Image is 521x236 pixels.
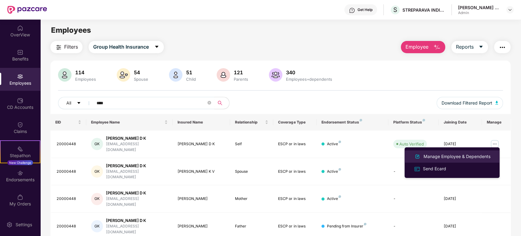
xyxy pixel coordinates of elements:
div: 20000448 [57,169,82,175]
span: Employee [405,43,428,51]
div: [PERSON_NAME] D K [106,218,168,223]
img: svg+xml;base64,PHN2ZyBpZD0iRW5kb3JzZW1lbnRzIiB4bWxucz0iaHR0cDovL3d3dy53My5vcmcvMjAwMC9zdmciIHdpZH... [17,170,23,176]
button: Reportscaret-down [451,41,488,53]
div: Manage Employee & Dependents [422,153,492,160]
button: Filters [50,41,83,53]
div: 54 [133,69,149,76]
div: GK [91,138,103,150]
th: Manage [482,114,511,131]
span: S [393,6,397,13]
span: close-circle [207,100,211,106]
img: svg+xml;base64,PHN2ZyB4bWxucz0iaHR0cDovL3d3dy53My5vcmcvMjAwMC9zdmciIHhtbG5zOnhsaW5rPSJodHRwOi8vd3... [117,68,130,82]
div: ESCP or in laws [278,223,311,229]
th: EID [50,114,86,131]
div: Pending from Insurer [327,223,366,229]
img: svg+xml;base64,PHN2ZyBpZD0iRHJvcGRvd24tMzJ4MzIiIHhtbG5zPSJodHRwOi8vd3d3LnczLm9yZy8yMDAwL3N2ZyIgd2... [508,7,512,12]
div: [EMAIL_ADDRESS][DOMAIN_NAME] [106,169,168,180]
div: GK [91,165,103,178]
div: ESCP or in laws [278,141,311,147]
img: svg+xml;base64,PHN2ZyB4bWxucz0iaHR0cDovL3d3dy53My5vcmcvMjAwMC9zdmciIHdpZHRoPSI4IiBoZWlnaHQ9IjgiIH... [423,119,425,121]
div: Child [185,77,197,82]
img: svg+xml;base64,PHN2ZyB4bWxucz0iaHR0cDovL3d3dy53My5vcmcvMjAwMC9zdmciIHdpZHRoPSI4IiBoZWlnaHQ9IjgiIH... [339,141,341,143]
img: svg+xml;base64,PHN2ZyBpZD0iTXlfT3JkZXJzIiBkYXRhLW5hbWU9Ik15IE9yZGVycyIgeG1sbnM9Imh0dHA6Ly93d3cudz... [17,194,23,200]
span: Filters [64,43,78,51]
th: Employee Name [86,114,172,131]
img: svg+xml;base64,PHN2ZyB4bWxucz0iaHR0cDovL3d3dy53My5vcmcvMjAwMC9zdmciIHdpZHRoPSI4IiBoZWlnaHQ9IjgiIH... [339,195,341,198]
span: Group Health Insurance [93,43,149,51]
img: svg+xml;base64,PHN2ZyB4bWxucz0iaHR0cDovL3d3dy53My5vcmcvMjAwMC9zdmciIHdpZHRoPSIyMSIgaGVpZ2h0PSIyMC... [17,146,23,152]
div: Endorsement Status [321,120,383,125]
span: Download Filtered Report [442,100,492,106]
div: [DATE] [444,196,477,202]
div: [PERSON_NAME] D K [106,163,168,169]
img: svg+xml;base64,PHN2ZyB4bWxucz0iaHR0cDovL3d3dy53My5vcmcvMjAwMC9zdmciIHhtbG5zOnhsaW5rPSJodHRwOi8vd3... [217,68,230,82]
div: 121 [233,69,249,76]
div: Platform Status [393,120,434,125]
div: 20000448 [57,141,82,147]
div: Settings [14,222,34,228]
button: Allcaret-down [58,97,95,109]
span: EID [55,120,77,125]
div: Auto Verified [399,141,424,147]
button: Group Health Insurancecaret-down [89,41,164,53]
img: svg+xml;base64,PHN2ZyB4bWxucz0iaHR0cDovL3d3dy53My5vcmcvMjAwMC9zdmciIHdpZHRoPSIyNCIgaGVpZ2h0PSIyNC... [499,44,506,51]
div: ESCP or in laws [278,169,311,175]
span: caret-down [479,44,483,50]
div: Stepathon [1,153,40,159]
div: 20000448 [57,196,82,202]
div: [PERSON_NAME] D K [458,5,501,10]
div: [DATE] [444,141,477,147]
button: search [214,97,229,109]
div: Admin [458,10,501,15]
div: [PERSON_NAME] D K [106,135,168,141]
div: Send Ecard [422,165,447,172]
img: svg+xml;base64,PHN2ZyB4bWxucz0iaHR0cDovL3d3dy53My5vcmcvMjAwMC9zdmciIHhtbG5zOnhsaW5rPSJodHRwOi8vd3... [169,68,182,82]
img: svg+xml;base64,PHN2ZyBpZD0iQmVuZWZpdHMiIHhtbG5zPSJodHRwOi8vd3d3LnczLm9yZy8yMDAwL3N2ZyIgd2lkdGg9Ij... [17,49,23,55]
div: New Challenge [7,160,33,165]
span: Employee Name [91,120,163,125]
th: Coverage Type [273,114,316,131]
td: - [388,185,439,213]
img: svg+xml;base64,PHN2ZyBpZD0iQ2xhaW0iIHhtbG5zPSJodHRwOi8vd3d3LnczLm9yZy8yMDAwL3N2ZyIgd2lkdGg9IjIwIi... [17,122,23,128]
img: svg+xml;base64,PHN2ZyB4bWxucz0iaHR0cDovL3d3dy53My5vcmcvMjAwMC9zdmciIHhtbG5zOnhsaW5rPSJodHRwOi8vd3... [58,68,72,82]
button: Employee [401,41,445,53]
div: Self [235,141,268,147]
img: svg+xml;base64,PHN2ZyBpZD0iRW1wbG95ZWVzIiB4bWxucz0iaHR0cDovL3d3dy53My5vcmcvMjAwMC9zdmciIHdpZHRoPS... [17,73,23,79]
th: Joining Date [439,114,482,131]
img: New Pazcare Logo [7,6,47,14]
img: svg+xml;base64,PHN2ZyB4bWxucz0iaHR0cDovL3d3dy53My5vcmcvMjAwMC9zdmciIHhtbG5zOnhsaW5rPSJodHRwOi8vd3... [414,153,421,160]
img: svg+xml;base64,PHN2ZyB4bWxucz0iaHR0cDovL3d3dy53My5vcmcvMjAwMC9zdmciIHdpZHRoPSI4IiBoZWlnaHQ9IjgiIH... [364,223,366,225]
div: Parents [233,77,249,82]
div: 20000448 [57,223,82,229]
div: Get Help [358,7,372,12]
div: Employees+dependents [285,77,333,82]
div: Active [327,196,341,202]
div: Spouse [133,77,149,82]
img: manageButton [490,139,500,149]
span: All [66,100,71,106]
span: close-circle [207,101,211,105]
div: [PERSON_NAME] D K [178,141,225,147]
div: [EMAIL_ADDRESS][DOMAIN_NAME] [106,196,168,208]
div: Active [327,141,341,147]
div: [PERSON_NAME] [178,196,225,202]
td: - [388,158,439,186]
th: Relationship [230,114,273,131]
div: [PERSON_NAME] K V [178,169,225,175]
img: svg+xml;base64,PHN2ZyBpZD0iSGVscC0zMngzMiIgeG1sbnM9Imh0dHA6Ly93d3cudzMub3JnLzIwMDAvc3ZnIiB3aWR0aD... [349,7,355,13]
img: svg+xml;base64,PHN2ZyB4bWxucz0iaHR0cDovL3d3dy53My5vcmcvMjAwMC9zdmciIHhtbG5zOnhsaW5rPSJodHRwOi8vd3... [433,44,441,51]
img: svg+xml;base64,PHN2ZyB4bWxucz0iaHR0cDovL3d3dy53My5vcmcvMjAwMC9zdmciIHdpZHRoPSI4IiBoZWlnaHQ9IjgiIH... [339,168,341,171]
img: svg+xml;base64,PHN2ZyB4bWxucz0iaHR0cDovL3d3dy53My5vcmcvMjAwMC9zdmciIHdpZHRoPSIyNCIgaGVpZ2h0PSIyNC... [55,44,62,51]
div: [PERSON_NAME] [178,223,225,229]
div: STREPARAVA INDIA PRIVATE LIMITED [402,7,445,13]
div: Spouse [235,169,268,175]
span: caret-down [154,44,159,50]
div: [EMAIL_ADDRESS][DOMAIN_NAME] [106,141,168,153]
span: Employees [51,26,91,35]
div: Father [235,223,268,229]
img: svg+xml;base64,PHN2ZyBpZD0iSG9tZSIgeG1sbnM9Imh0dHA6Ly93d3cudzMub3JnLzIwMDAvc3ZnIiB3aWR0aD0iMjAiIG... [17,25,23,31]
div: 340 [285,69,333,76]
div: 51 [185,69,197,76]
div: Active [327,169,341,175]
img: svg+xml;base64,PHN2ZyBpZD0iU2V0dGluZy0yMHgyMCIgeG1sbnM9Imh0dHA6Ly93d3cudzMub3JnLzIwMDAvc3ZnIiB3aW... [6,222,13,228]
